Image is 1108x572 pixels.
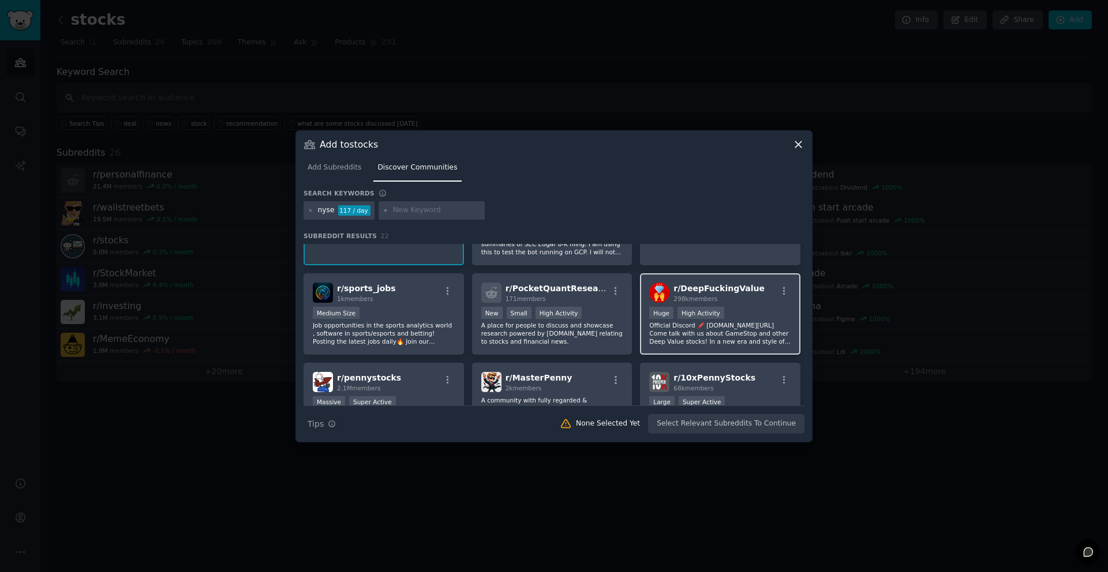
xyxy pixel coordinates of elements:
[506,373,572,382] span: r/ MasterPenny
[337,385,381,392] span: 2.1M members
[649,307,673,319] div: Huge
[308,163,361,173] span: Add Subreddits
[506,284,613,293] span: r/ PocketQuantResearch
[679,396,725,408] div: Super Active
[337,295,373,302] span: 1k members
[318,205,335,216] div: nyse
[304,189,375,197] h3: Search keywords
[304,159,365,182] a: Add Subreddits
[308,418,324,430] span: Tips
[337,373,401,382] span: r/ pennystocks
[649,372,669,392] img: 10xPennyStocks
[481,396,623,420] p: A community with fully regarded & degenerates alike. Where Gains become Losses, and Losses become...
[576,419,640,429] div: None Selected Yet
[481,232,623,256] p: This is a a locked community. A bot will post summaries of SEC Edgar 8-K filing. I am using this ...
[313,283,333,303] img: sports_jobs
[536,307,582,319] div: High Activity
[649,321,791,345] p: Official Discord 🖍️ [DOMAIN_NAME][URL] Come talk with us about GameStop and other Deep Value stoc...
[649,283,669,303] img: DeepFuckingValue
[673,284,765,293] span: r/ DeepFuckingValue
[673,295,717,302] span: 298k members
[677,307,724,319] div: High Activity
[313,396,345,408] div: Massive
[349,396,396,408] div: Super Active
[313,321,455,345] p: Job opportunities in the sports analytics world , software in sports/esports and betting! Posting...
[304,414,340,434] button: Tips
[381,232,389,239] span: 22
[304,232,377,240] span: Subreddit Results
[506,385,542,392] span: 2k members
[481,372,501,392] img: MasterPenny
[481,321,623,345] p: A place for people to discuss and showcase research powered by [DOMAIN_NAME] relating to stocks a...
[313,372,333,392] img: pennystocks
[337,284,396,293] span: r/ sports_jobs
[673,385,713,392] span: 68k members
[506,295,546,302] span: 171 members
[313,307,360,319] div: Medium Size
[673,373,755,382] span: r/ 10xPennyStocks
[507,307,531,319] div: Small
[373,159,461,182] a: Discover Communities
[377,163,457,173] span: Discover Communities
[393,205,481,216] input: New Keyword
[481,307,503,319] div: New
[320,138,378,150] h3: Add to stocks
[338,205,370,216] div: 117 / day
[649,396,675,408] div: Large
